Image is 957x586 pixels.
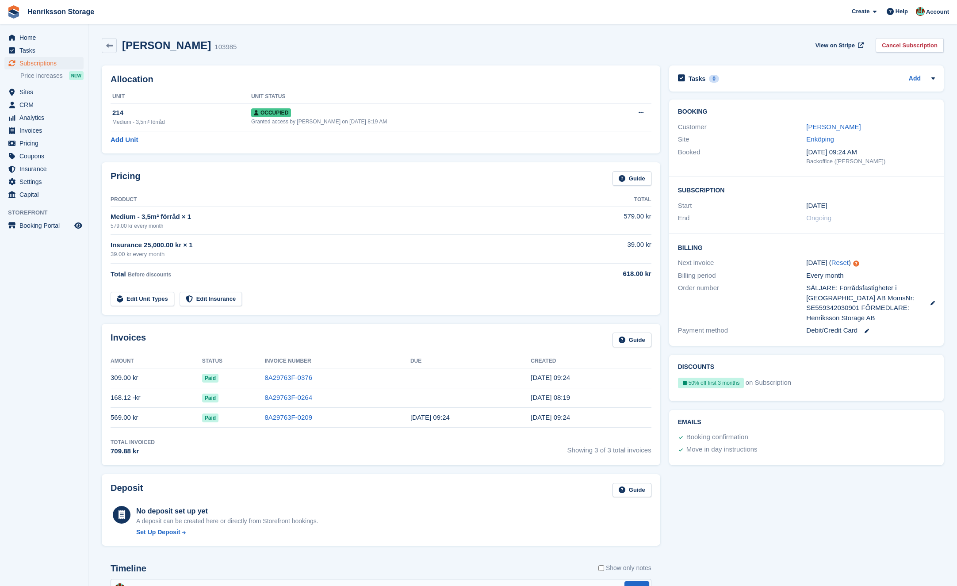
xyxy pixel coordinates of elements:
div: Site [678,134,807,145]
span: Total [111,270,126,278]
span: Pricing [19,137,73,149]
div: 709.88 kr [111,446,155,456]
span: on Subscription [746,378,791,392]
a: Set Up Deposit [136,528,318,537]
p: A deposit can be created here or directly from Storefront bookings. [136,517,318,526]
div: Insurance 25,000.00 kr × 1 [111,240,555,250]
a: menu [4,137,84,149]
div: Next invoice [678,258,807,268]
td: 309.00 kr [111,368,202,388]
span: Paid [202,374,218,383]
div: Booking confirmation [686,432,748,443]
div: Move in day instructions [686,444,758,455]
a: Henriksson Storage [24,4,98,19]
span: Insurance [19,163,73,175]
h2: Deposit [111,483,143,498]
span: Tasks [19,44,73,57]
h2: Emails [678,419,935,426]
a: View on Stripe [812,38,865,53]
a: Cancel Subscription [876,38,944,53]
span: Help [896,7,908,16]
time: 2025-08-28 07:24:27 UTC [531,414,570,421]
h2: Timeline [111,563,146,574]
a: [PERSON_NAME] [806,123,861,130]
a: menu [4,31,84,44]
th: Due [410,354,531,368]
div: Medium - 3,5m² förråd [112,118,251,126]
span: View on Stripe [815,41,855,50]
a: Guide [612,483,651,498]
div: Payment method [678,326,807,336]
a: 8A29763F-0209 [264,414,312,421]
div: 214 [112,108,251,118]
span: Settings [19,176,73,188]
a: Guide [612,171,651,186]
input: Show only notes [598,563,604,573]
a: 8A29763F-0376 [264,374,312,381]
div: 103985 [214,42,237,52]
span: Occupied [251,108,291,117]
a: menu [4,163,84,175]
div: 39.00 kr every month [111,250,555,259]
div: NEW [69,71,84,80]
a: menu [4,219,84,232]
span: Booking Portal [19,219,73,232]
th: Status [202,354,265,368]
td: 39.00 kr [555,235,651,264]
div: Order number [678,283,807,323]
div: [DATE] ( ) [806,258,935,268]
th: Product [111,193,555,207]
div: Every month [806,271,935,281]
h2: Booking [678,108,935,115]
a: Preview store [73,220,84,231]
span: Home [19,31,73,44]
div: Start [678,201,807,211]
h2: Tasks [689,75,706,83]
span: Coupons [19,150,73,162]
span: Paid [202,414,218,422]
th: Created [531,354,651,368]
h2: Billing [678,243,935,252]
th: Amount [111,354,202,368]
div: 579.00 kr every month [111,222,555,230]
time: 2025-09-08 06:19:03 UTC [531,394,570,401]
time: 2025-09-28 07:24:34 UTC [531,374,570,381]
span: Subscriptions [19,57,73,69]
a: Enköping [806,135,834,143]
div: Booked [678,147,807,166]
span: Before discounts [128,272,171,278]
div: [DATE] 09:24 AM [806,147,935,157]
div: Debit/Credit Card [806,326,935,336]
a: Edit Insurance [180,292,242,306]
div: Granted access by [PERSON_NAME] on [DATE] 8:19 AM [251,118,603,126]
a: menu [4,150,84,162]
div: Tooltip anchor [852,260,860,268]
span: Analytics [19,111,73,124]
td: 569.00 kr [111,408,202,428]
span: Storefront [8,208,88,217]
span: Invoices [19,124,73,137]
div: Medium - 3,5m² förråd × 1 [111,212,555,222]
a: menu [4,99,84,111]
th: Invoice Number [264,354,410,368]
a: menu [4,44,84,57]
span: CRM [19,99,73,111]
a: Add Unit [111,135,138,145]
span: SÄLJARE: Förrådsfastigheter i [GEOGRAPHIC_DATA] AB MomsNr: SE559342030901 FÖRMEDLARE: Henriksson ... [806,283,922,323]
td: 579.00 kr [555,207,651,234]
a: Reset [831,259,849,266]
th: Unit Status [251,90,603,104]
span: Showing 3 of 3 total invoices [567,438,651,456]
div: Billing period [678,271,807,281]
div: Customer [678,122,807,132]
div: No deposit set up yet [136,506,318,517]
h2: Discounts [678,364,935,371]
img: stora-icon-8386f47178a22dfd0bd8f6a31ec36ba5ce8667c1dd55bd0f319d3a0aa187defe.svg [7,5,20,19]
th: Total [555,193,651,207]
a: Edit Unit Types [111,292,174,306]
div: 618.00 kr [555,269,651,279]
h2: [PERSON_NAME] [122,39,211,51]
div: 50% off first 3 months [678,378,744,388]
a: Guide [612,333,651,347]
span: Ongoing [806,214,831,222]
